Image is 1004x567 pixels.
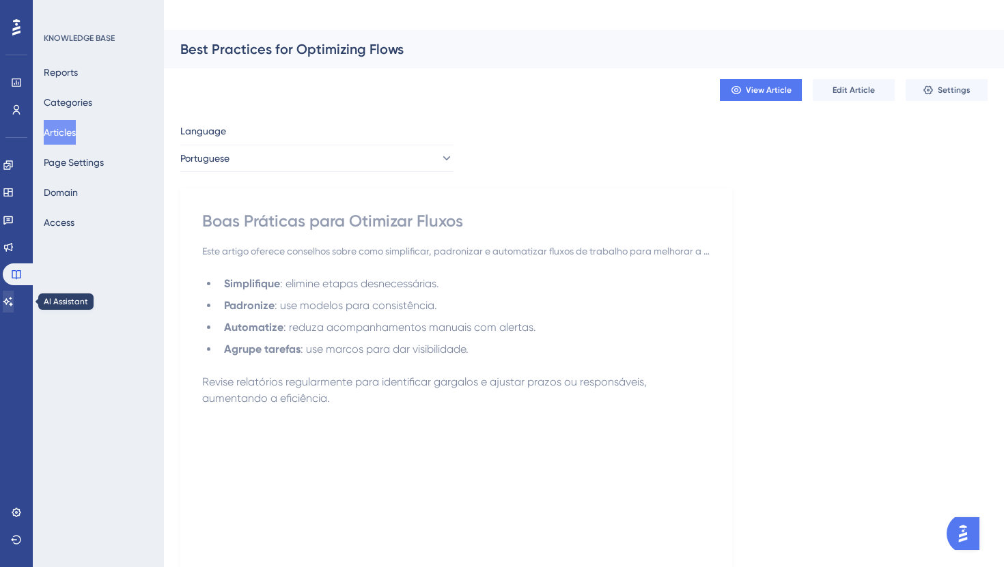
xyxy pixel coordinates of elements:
[44,90,92,115] button: Categories
[44,150,104,175] button: Page Settings
[746,85,792,96] span: View Article
[283,321,536,334] span: : reduza acompanhamentos manuais com alertas.
[44,33,115,44] div: KNOWLEDGE BASE
[720,79,802,101] button: View Article
[180,150,229,166] span: Portuguese
[44,120,76,145] button: Articles
[202,243,710,259] div: Este artigo oferece conselhos sobre como simplificar, padronizar e automatizar fluxos de trabalho...
[44,210,74,235] button: Access
[202,375,650,405] span: Revise relatórios regularmente para identificar gargalos e ajustar prazos ou responsáveis, aument...
[301,343,469,355] span: : use marcos para dar visibilidade.
[224,343,301,355] strong: Agrupe tarefas
[180,40,953,59] div: Best Practices for Optimizing Flows
[280,277,439,290] span: : elimine etapas desnecessárias.
[44,60,78,85] button: Reports
[813,79,895,101] button: Edit Article
[224,299,275,312] strong: Padronize
[275,299,437,312] span: : use modelos para consistência.
[180,145,454,172] button: Portuguese
[938,85,971,96] span: Settings
[44,180,78,205] button: Domain
[224,321,283,334] strong: Automatize
[202,210,710,232] div: Boas Práticas para Otimizar Fluxos
[224,277,280,290] strong: Simplifique
[906,79,988,101] button: Settings
[180,123,226,139] span: Language
[833,85,875,96] span: Edit Article
[947,513,988,554] iframe: UserGuiding AI Assistant Launcher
